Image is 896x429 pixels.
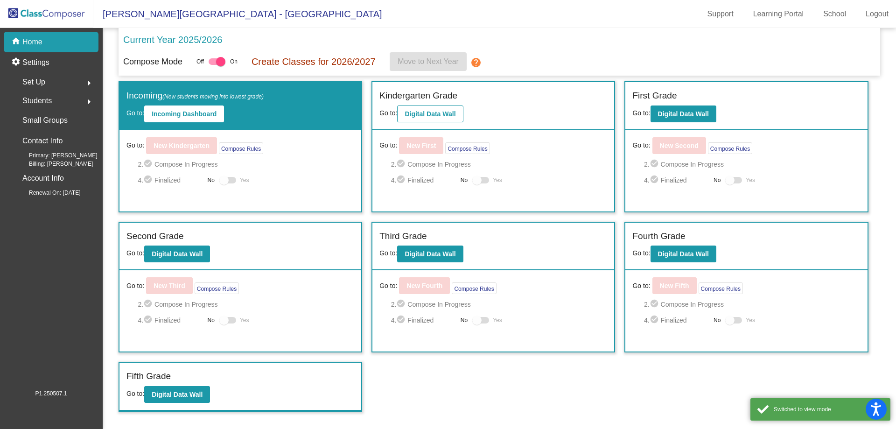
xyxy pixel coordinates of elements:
button: New First [399,137,443,154]
span: Yes [493,315,502,326]
p: Settings [22,57,49,68]
label: First Grade [632,89,677,103]
b: Digital Data Wall [405,250,455,258]
b: New Second [660,142,699,149]
span: Yes [493,175,502,186]
b: New Kindergarten [154,142,210,149]
button: Move to Next Year [390,52,467,71]
span: Off [196,57,204,66]
button: Digital Data Wall [651,246,716,262]
span: Yes [240,175,249,186]
span: 2. Compose In Progress [138,159,354,170]
mat-icon: home [11,36,22,48]
button: New Fourth [399,277,450,294]
a: Learning Portal [746,7,812,21]
button: Compose Rules [708,142,752,154]
a: Logout [858,7,896,21]
span: On [230,57,238,66]
span: No [461,176,468,184]
mat-icon: settings [11,57,22,68]
span: Renewal On: [DATE] [14,189,80,197]
span: 4. Finalized [644,175,709,186]
span: 2. Compose In Progress [391,299,608,310]
mat-icon: check_circle [396,159,407,170]
span: Go to: [632,281,650,291]
div: Switched to view mode [774,405,883,414]
span: Primary: [PERSON_NAME] [14,151,98,160]
mat-icon: help [470,57,482,68]
span: Yes [746,315,755,326]
span: Move to Next Year [398,57,459,65]
span: Go to: [379,249,397,257]
span: Go to: [632,109,650,117]
p: Compose Mode [123,56,182,68]
b: Digital Data Wall [152,391,203,398]
span: 2. Compose In Progress [644,299,861,310]
span: Yes [240,315,249,326]
mat-icon: check_circle [650,159,661,170]
span: No [208,176,215,184]
label: Second Grade [126,230,184,243]
label: Kindergarten Grade [379,89,457,103]
label: Fifth Grade [126,370,171,383]
mat-icon: check_circle [650,299,661,310]
button: Compose Rules [445,142,490,154]
b: Digital Data Wall [152,250,203,258]
button: New Fifth [652,277,697,294]
mat-icon: check_circle [650,175,661,186]
b: New Fourth [406,282,442,289]
label: Fourth Grade [632,230,685,243]
span: Yes [746,175,755,186]
button: Compose Rules [195,282,239,294]
button: New Second [652,137,706,154]
b: Digital Data Wall [405,110,455,118]
span: Go to: [379,109,397,117]
button: Compose Rules [219,142,263,154]
button: Digital Data Wall [397,105,463,122]
label: Incoming [126,89,264,103]
span: 4. Finalized [138,315,203,326]
b: New Fifth [660,282,689,289]
button: Digital Data Wall [651,105,716,122]
mat-icon: check_circle [143,175,154,186]
span: (New students moving into lowest grade) [162,93,264,100]
span: 4. Finalized [391,175,456,186]
span: Go to: [126,109,144,117]
span: Go to: [126,281,144,291]
span: 2. Compose In Progress [644,159,861,170]
button: Digital Data Wall [144,246,210,262]
span: 4. Finalized [391,315,456,326]
mat-icon: check_circle [396,175,407,186]
span: Billing: [PERSON_NAME] [14,160,93,168]
span: Students [22,94,52,107]
mat-icon: check_circle [143,159,154,170]
p: Home [22,36,42,48]
b: Digital Data Wall [658,110,709,118]
span: Go to: [126,249,144,257]
button: New Third [146,277,193,294]
span: 2. Compose In Progress [391,159,608,170]
p: Account Info [22,172,64,185]
span: No [461,316,468,324]
span: Set Up [22,76,45,89]
span: No [714,316,721,324]
span: [PERSON_NAME][GEOGRAPHIC_DATA] - [GEOGRAPHIC_DATA] [93,7,382,21]
mat-icon: check_circle [396,315,407,326]
b: Incoming Dashboard [152,110,217,118]
button: Compose Rules [699,282,743,294]
button: New Kindergarten [146,137,217,154]
mat-icon: arrow_right [84,96,95,107]
a: Support [700,7,741,21]
span: 4. Finalized [644,315,709,326]
mat-icon: check_circle [143,315,154,326]
button: Incoming Dashboard [144,105,224,122]
button: Digital Data Wall [144,386,210,403]
span: Go to: [632,249,650,257]
span: Go to: [379,281,397,291]
mat-icon: arrow_right [84,77,95,89]
p: Contact Info [22,134,63,148]
span: No [208,316,215,324]
span: Go to: [632,141,650,150]
b: New Third [154,282,185,289]
mat-icon: check_circle [650,315,661,326]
